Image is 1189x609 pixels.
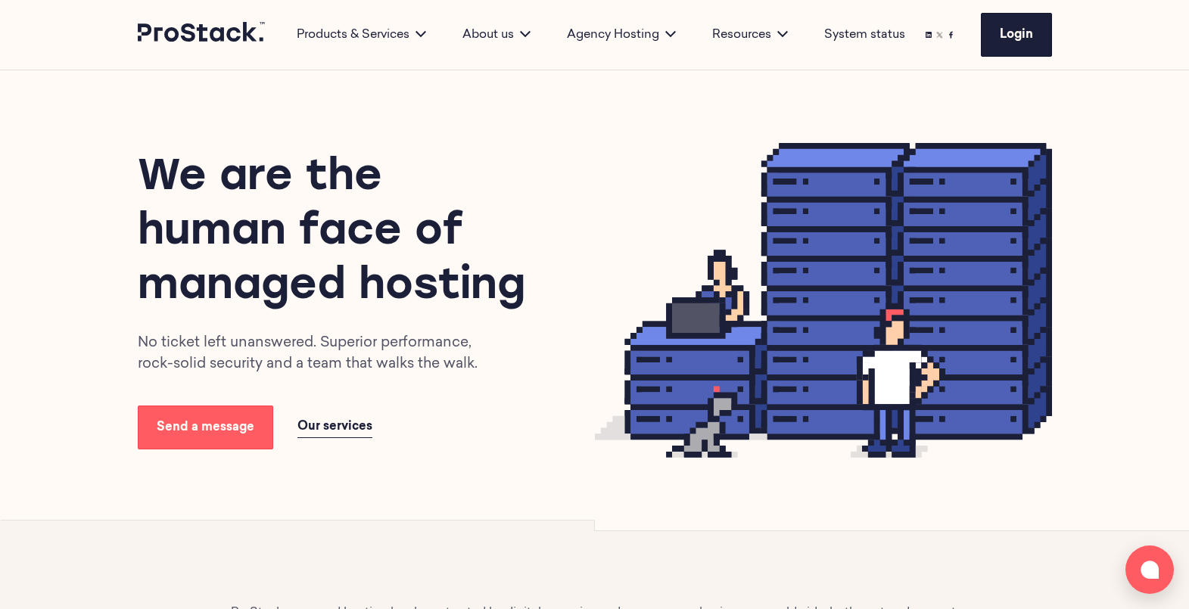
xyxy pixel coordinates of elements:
div: Resources [694,26,806,44]
a: Our services [297,416,372,438]
div: About us [444,26,549,44]
h1: We are the human face of managed hosting [138,151,540,315]
a: Login [981,13,1052,57]
div: Agency Hosting [549,26,694,44]
div: Products & Services [279,26,444,44]
span: Send a message [157,421,254,433]
a: Prostack logo [138,22,266,48]
button: Open chat window [1125,545,1174,594]
a: System status [824,26,905,44]
p: No ticket left unanswered. Superior performance, rock-solid security and a team that walks the walk. [138,333,500,375]
span: Our services [297,421,372,433]
a: Send a message [138,405,273,449]
span: Login [1000,29,1033,41]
